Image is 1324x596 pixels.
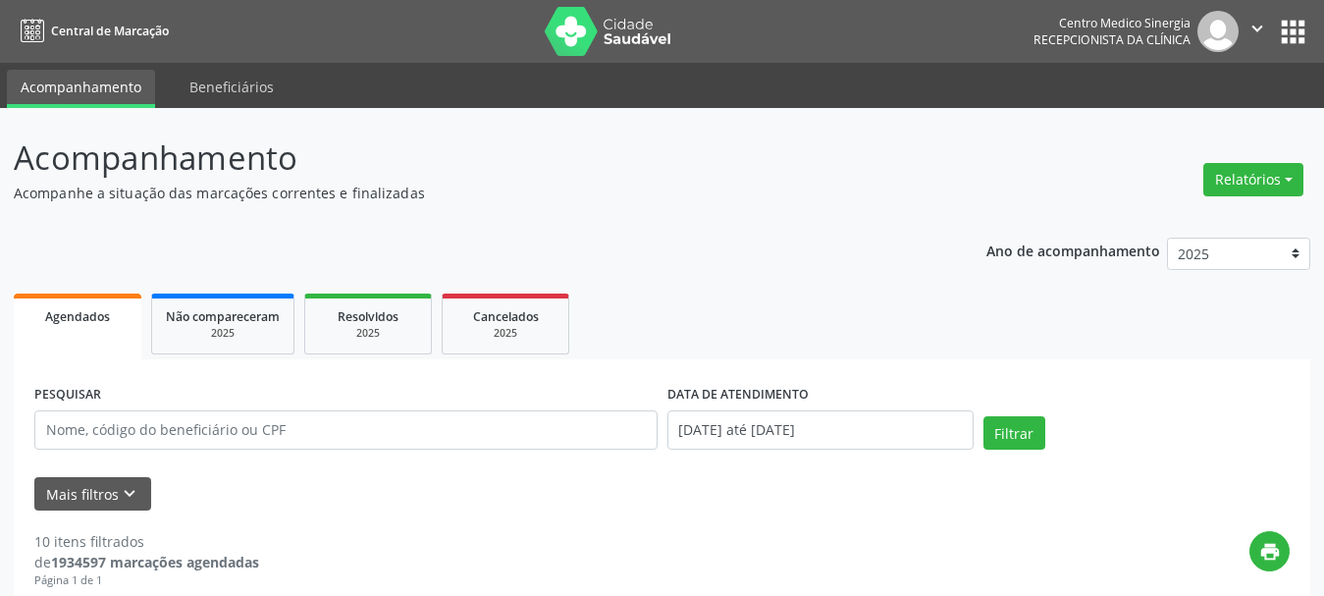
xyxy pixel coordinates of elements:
[45,308,110,325] span: Agendados
[667,410,974,450] input: Selecione um intervalo
[338,308,398,325] span: Resolvidos
[983,416,1045,450] button: Filtrar
[34,531,259,552] div: 10 itens filtrados
[1239,11,1276,52] button: 
[14,15,169,47] a: Central de Marcação
[14,183,922,203] p: Acompanhe a situação das marcações correntes e finalizadas
[1033,15,1191,31] div: Centro Medico Sinergia
[1246,18,1268,39] i: 
[34,410,658,450] input: Nome, código do beneficiário ou CPF
[14,134,922,183] p: Acompanhamento
[51,553,259,571] strong: 1934597 marcações agendadas
[34,572,259,589] div: Página 1 de 1
[34,552,259,572] div: de
[51,23,169,39] span: Central de Marcação
[34,380,101,410] label: PESQUISAR
[166,308,280,325] span: Não compareceram
[319,326,417,341] div: 2025
[7,70,155,108] a: Acompanhamento
[1259,541,1281,563] i: print
[667,380,809,410] label: DATA DE ATENDIMENTO
[119,483,140,505] i: keyboard_arrow_down
[1249,531,1290,571] button: print
[176,70,288,104] a: Beneficiários
[1203,163,1303,196] button: Relatórios
[473,308,539,325] span: Cancelados
[166,326,280,341] div: 2025
[1197,11,1239,52] img: img
[986,238,1160,262] p: Ano de acompanhamento
[1276,15,1310,49] button: apps
[1033,31,1191,48] span: Recepcionista da clínica
[456,326,555,341] div: 2025
[34,477,151,512] button: Mais filtroskeyboard_arrow_down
